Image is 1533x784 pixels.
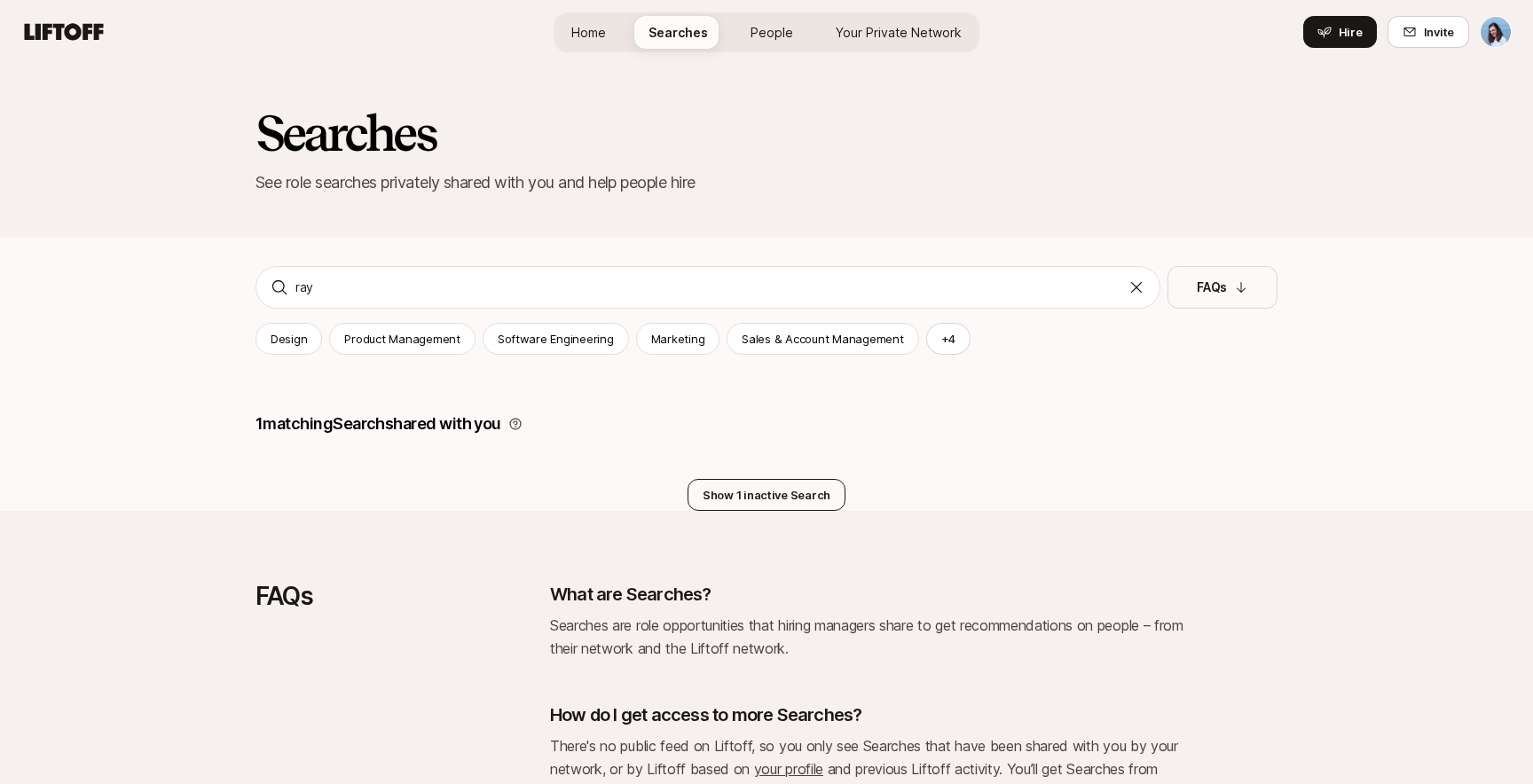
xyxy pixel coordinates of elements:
p: Software Engineering [498,330,614,348]
a: Your Private Network [822,16,976,49]
span: Your Private Network [836,23,962,42]
p: See role searches privately shared with you and help people hire [255,170,1277,195]
p: Design [271,330,307,348]
button: +4 [926,323,971,355]
input: Search... [295,277,1120,298]
p: 1 matching Search shared with you [255,412,501,436]
p: FAQs [1197,277,1227,298]
a: People [736,16,807,49]
p: Product Management [344,330,460,348]
a: your profile [754,760,823,778]
p: How do I get access to more Searches? [550,702,861,727]
p: Sales & Account Management [742,330,903,348]
button: Dan Tase [1480,16,1512,48]
span: Invite [1424,23,1454,41]
button: Invite [1388,16,1469,48]
a: Home [557,16,620,49]
button: Hire [1303,16,1377,48]
button: FAQs [1167,266,1277,309]
span: Searches [649,23,708,42]
p: Marketing [651,330,705,348]
p: What are Searches? [550,582,711,607]
img: Dan Tase [1481,17,1511,47]
span: Hire [1339,23,1363,41]
p: Searches are role opportunities that hiring managers share to get recommendations on people – fro... [550,614,1189,660]
span: People [751,23,793,42]
span: Home [571,23,606,42]
button: Show 1 inactive Search [688,479,845,511]
a: Searches [634,16,722,49]
h2: Searches [255,106,1277,160]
